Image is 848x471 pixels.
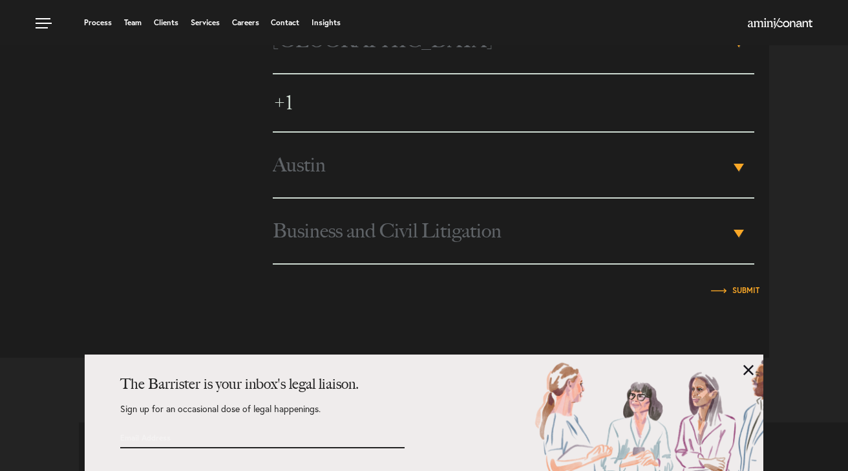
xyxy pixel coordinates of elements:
strong: The Barrister is your inbox's legal liaison. [120,375,359,393]
span: Business and Civil Litigation [273,199,730,263]
span: Austin [273,133,730,197]
input: Submit [732,287,759,294]
a: Home [748,19,812,29]
a: Process [84,19,112,27]
a: Insights [312,19,341,27]
b: ▾ [734,39,744,47]
img: Amini & Conant [748,18,812,28]
b: ▾ [734,164,744,171]
a: Contact [271,19,299,27]
input: Email Address [120,426,334,448]
a: Careers [232,19,259,27]
b: ▾ [734,230,744,237]
a: Team [124,19,142,27]
input: Phone number [273,74,754,133]
p: Sign up for an occasional dose of legal happenings. [120,404,405,426]
a: Clients [154,19,178,27]
a: Services [191,19,220,27]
